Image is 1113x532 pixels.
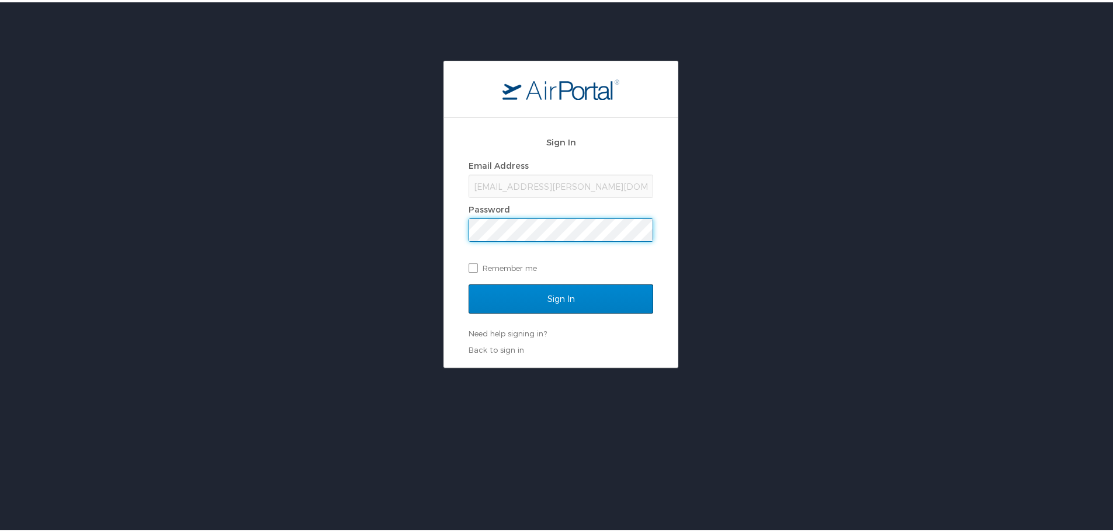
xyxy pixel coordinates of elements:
[469,133,653,147] h2: Sign In
[469,326,547,336] a: Need help signing in?
[469,282,653,311] input: Sign In
[469,158,529,168] label: Email Address
[502,77,619,98] img: logo
[469,257,653,274] label: Remember me
[469,343,524,352] a: Back to sign in
[469,202,510,212] label: Password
